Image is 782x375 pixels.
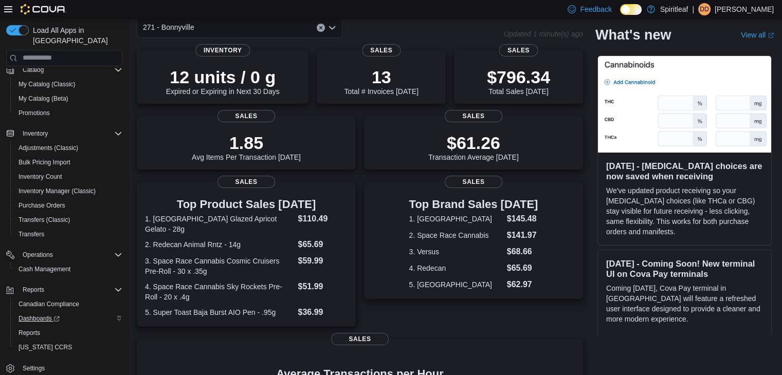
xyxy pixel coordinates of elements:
button: Inventory Manager (Classic) [10,184,126,198]
span: [US_STATE] CCRS [19,343,72,351]
dd: $110.49 [298,213,347,225]
span: Operations [23,251,53,259]
button: Reports [10,326,126,340]
a: Settings [19,362,49,374]
span: Sales [445,110,502,122]
span: DD [700,3,708,15]
a: My Catalog (Beta) [14,92,72,105]
span: Promotions [19,109,50,117]
button: Canadian Compliance [10,297,126,311]
dt: 5. [GEOGRAPHIC_DATA] [409,279,503,290]
div: Transaction Average [DATE] [428,133,519,161]
span: Washington CCRS [14,341,122,353]
span: Inventory Count [14,171,122,183]
span: My Catalog (Classic) [14,78,122,90]
dd: $141.97 [507,229,538,241]
button: Inventory [19,127,52,140]
p: 1.85 [192,133,301,153]
p: Spiritleaf [660,3,688,15]
span: Inventory Manager (Classic) [19,187,96,195]
span: Transfers (Classic) [14,214,122,226]
img: Cova [21,4,66,14]
dd: $59.99 [298,255,347,267]
span: Catalog [19,64,122,76]
dt: 1. [GEOGRAPHIC_DATA] [409,214,503,224]
button: Transfers (Classic) [10,213,126,227]
span: Adjustments (Classic) [14,142,122,154]
button: My Catalog (Beta) [10,91,126,106]
dd: $62.97 [507,278,538,291]
span: Reports [19,284,122,296]
a: Purchase Orders [14,199,69,212]
span: Sales [362,44,401,57]
a: Dashboards [14,312,64,325]
span: Inventory Manager (Classic) [14,185,122,197]
dt: 3. Space Race Cannabis Cosmic Cruisers Pre-Roll - 30 x .35g [145,256,294,276]
span: Adjustments (Classic) [19,144,78,152]
button: Cash Management [10,262,126,276]
span: Purchase Orders [14,199,122,212]
dt: 2. Space Race Cannabis [409,230,503,240]
a: My Catalog (Classic) [14,78,80,90]
h3: [DATE] - Coming Soon! New terminal UI on Cova Pay terminals [606,258,763,279]
p: 12 units / 0 g [166,67,280,87]
span: 271 - Bonnyville [143,21,194,33]
span: Settings [19,362,122,374]
button: Clear input [317,24,325,32]
a: Cash Management [14,263,75,275]
button: Operations [2,248,126,262]
a: Inventory Count [14,171,66,183]
div: Avg Items Per Transaction [DATE] [192,133,301,161]
dd: $65.69 [298,238,347,251]
span: Inventory [19,127,122,140]
a: Transfers (Classic) [14,214,74,226]
div: Donna D [698,3,711,15]
button: Inventory [2,126,126,141]
span: Sales [217,110,275,122]
button: Operations [19,249,57,261]
dt: 4. Redecan [409,263,503,273]
span: Bulk Pricing Import [19,158,70,166]
dd: $51.99 [298,280,347,293]
span: Promotions [14,107,122,119]
button: Catalog [2,63,126,77]
button: Promotions [10,106,126,120]
span: My Catalog (Beta) [14,92,122,105]
a: Transfers [14,228,48,240]
span: Feedback [580,4,611,14]
svg: External link [768,32,774,39]
a: [US_STATE] CCRS [14,341,76,353]
dt: 4. Space Race Cannabis Sky Rockets Pre-Roll - 20 x .4g [145,282,294,302]
dd: $65.69 [507,262,538,274]
span: Inventory [195,44,250,57]
dt: 5. Super Toast Baja Burst AIO Pen - .95g [145,307,294,317]
dd: $36.99 [298,306,347,318]
span: Transfers [19,230,44,238]
button: Purchase Orders [10,198,126,213]
button: Open list of options [328,24,336,32]
button: Catalog [19,64,48,76]
div: Total # Invoices [DATE] [344,67,418,96]
button: Reports [2,283,126,297]
p: [PERSON_NAME] [715,3,774,15]
span: Sales [217,176,275,188]
span: Dashboards [14,312,122,325]
p: 13 [344,67,418,87]
span: Transfers (Classic) [19,216,70,224]
span: Transfers [14,228,122,240]
span: Dashboards [19,314,60,323]
p: Updated 1 minute(s) ago [504,30,583,38]
h3: Top Brand Sales [DATE] [409,198,538,211]
a: Canadian Compliance [14,298,83,310]
span: Reports [19,329,40,337]
span: Reports [14,327,122,339]
div: Total Sales [DATE] [487,67,550,96]
span: Purchase Orders [19,201,65,210]
span: Inventory Count [19,173,62,181]
p: | [692,3,694,15]
span: Operations [19,249,122,261]
a: Bulk Pricing Import [14,156,75,168]
span: Bulk Pricing Import [14,156,122,168]
span: Inventory [23,129,48,138]
span: My Catalog (Classic) [19,80,76,88]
